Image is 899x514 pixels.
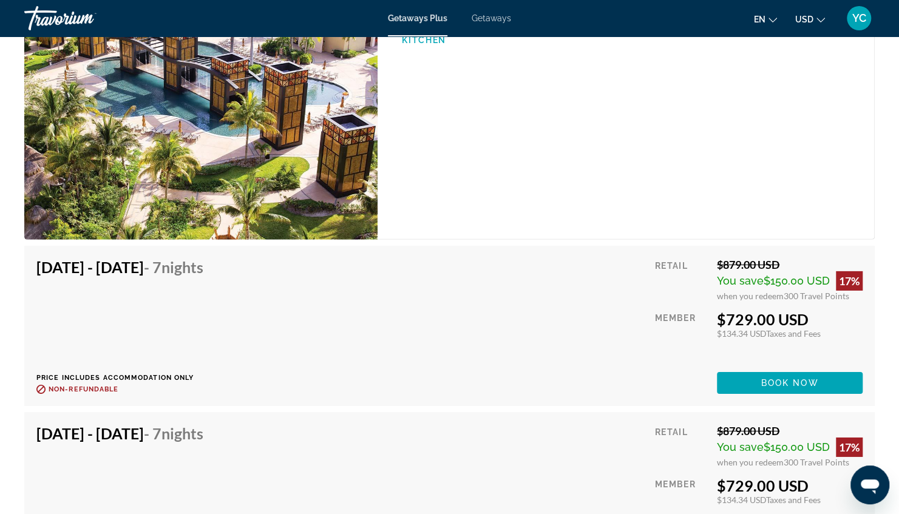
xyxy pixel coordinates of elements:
div: Retail [655,258,708,301]
span: $150.00 USD [764,441,830,453]
button: User Menu [843,5,875,31]
span: $150.00 USD [764,274,830,287]
h4: [DATE] - [DATE] [36,258,203,276]
iframe: Button to launch messaging window [850,465,889,504]
span: when you redeem [717,291,784,301]
a: Travorium [24,2,146,34]
div: 17% [836,438,863,457]
button: Change language [754,10,777,28]
span: YC [852,12,866,24]
p: Price includes accommodation only [36,374,212,382]
div: $134.34 USD [717,328,863,339]
span: You save [717,441,764,453]
div: $879.00 USD [717,424,863,438]
p: Kitchen [402,35,626,45]
a: Getaways Plus [388,13,447,23]
span: Taxes and Fees [766,328,821,339]
span: when you redeem [717,457,784,467]
span: Nights [161,258,203,276]
span: USD [795,15,813,24]
span: You save [717,274,764,287]
div: Retail [655,424,708,467]
span: Nights [161,424,203,442]
span: 300 Travel Points [784,291,849,301]
span: - 7 [144,258,203,276]
div: $729.00 USD [717,310,863,328]
button: Book now [717,372,863,394]
button: Change currency [795,10,825,28]
div: $134.34 USD [717,495,863,505]
a: Getaways [472,13,511,23]
div: 17% [836,271,863,291]
span: Taxes and Fees [766,495,821,505]
div: $729.00 USD [717,476,863,495]
span: Book now [761,378,819,388]
h4: [DATE] - [DATE] [36,424,203,442]
span: en [754,15,765,24]
span: 300 Travel Points [784,457,849,467]
div: $879.00 USD [717,258,863,271]
div: Member [655,310,708,363]
span: Non-refundable [49,385,118,393]
span: - 7 [144,424,203,442]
